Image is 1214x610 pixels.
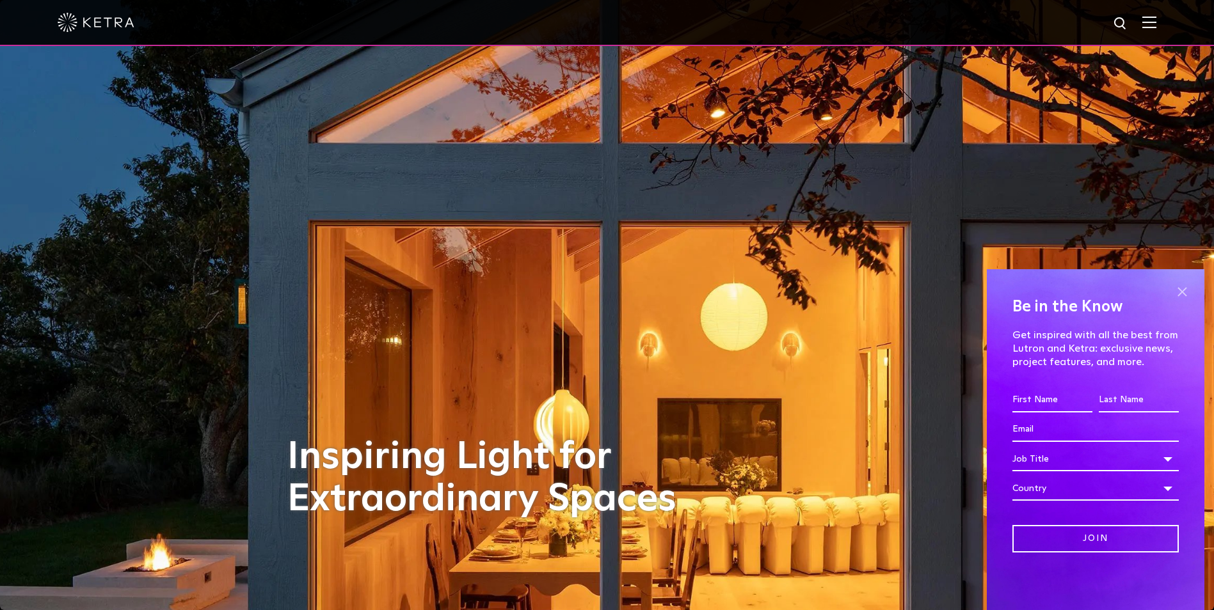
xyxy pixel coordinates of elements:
img: search icon [1113,16,1129,32]
img: ketra-logo-2019-white [58,13,134,32]
img: Hamburger%20Nav.svg [1142,16,1156,28]
input: Last Name [1099,388,1179,412]
input: Email [1012,418,1179,442]
h1: Inspiring Light for Extraordinary Spaces [287,436,703,520]
div: Country [1012,476,1179,501]
input: First Name [1012,388,1092,412]
div: Job Title [1012,447,1179,471]
input: Join [1012,525,1179,552]
p: Get inspired with all the best from Lutron and Ketra: exclusive news, project features, and more. [1012,329,1179,368]
h4: Be in the Know [1012,295,1179,319]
